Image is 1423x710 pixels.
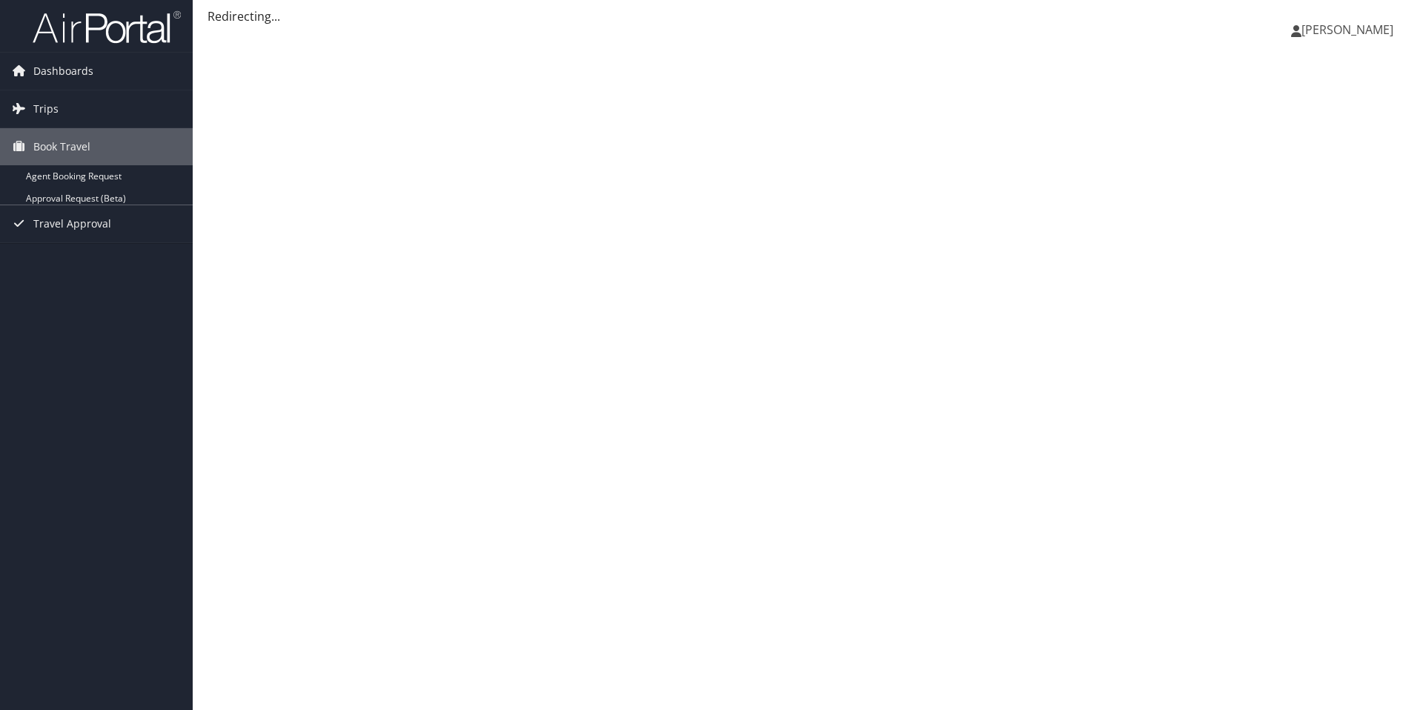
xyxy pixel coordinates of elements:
[33,90,59,127] span: Trips
[33,53,93,90] span: Dashboards
[33,128,90,165] span: Book Travel
[1301,21,1393,38] span: [PERSON_NAME]
[1291,7,1408,52] a: [PERSON_NAME]
[208,7,1408,25] div: Redirecting...
[33,10,181,44] img: airportal-logo.png
[33,205,111,242] span: Travel Approval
